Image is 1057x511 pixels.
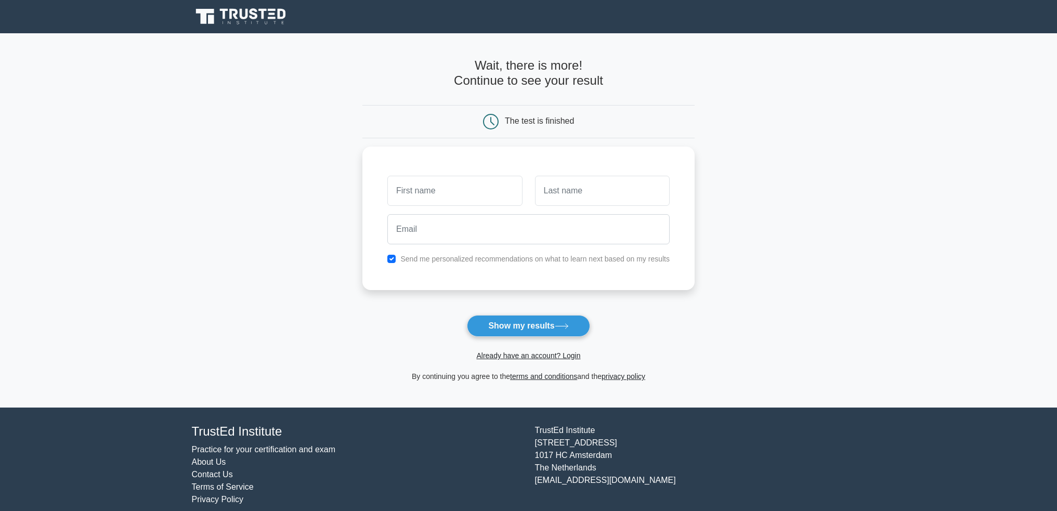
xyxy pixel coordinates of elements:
[356,370,701,383] div: By continuing you agree to the and the
[510,372,577,381] a: terms and conditions
[192,482,254,491] a: Terms of Service
[362,58,695,88] h4: Wait, there is more! Continue to see your result
[192,445,336,454] a: Practice for your certification and exam
[602,372,645,381] a: privacy policy
[192,424,523,439] h4: TrustEd Institute
[192,495,244,504] a: Privacy Policy
[387,214,670,244] input: Email
[387,176,522,206] input: First name
[400,255,670,263] label: Send me personalized recommendations on what to learn next based on my results
[505,116,574,125] div: The test is finished
[535,176,670,206] input: Last name
[192,470,233,479] a: Contact Us
[529,424,872,506] div: TrustEd Institute [STREET_ADDRESS] 1017 HC Amsterdam The Netherlands [EMAIL_ADDRESS][DOMAIN_NAME]
[476,351,580,360] a: Already have an account? Login
[467,315,590,337] button: Show my results
[192,457,226,466] a: About Us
